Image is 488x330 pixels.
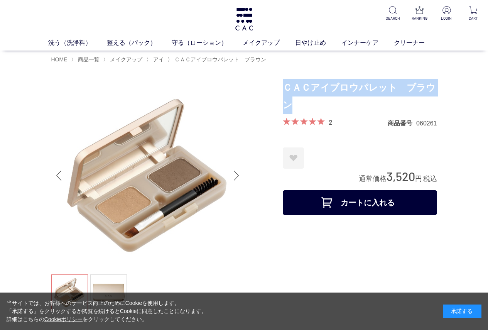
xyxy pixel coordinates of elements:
a: 洗う（洗浄料） [48,38,107,47]
div: Next slide [229,160,244,191]
a: ＣＡＣアイブロウパレット ブラウン [173,56,266,63]
a: LOGIN [438,6,455,21]
button: カートに入れる [283,190,437,215]
a: RANKING [411,6,428,21]
dt: 商品番号 [388,119,416,127]
a: アイ [152,56,164,63]
p: SEARCH [384,15,402,21]
li: 〉 [103,56,144,63]
li: 〉 [71,56,101,63]
a: 整える（パック） [107,38,172,47]
span: 税込 [423,175,437,183]
a: メイクアップ [243,38,295,47]
span: 通常価格 [359,175,387,183]
span: 円 [415,175,422,183]
a: Cookieポリシー [44,316,83,322]
a: クリーナー [394,38,440,47]
a: 日やけ止め [295,38,341,47]
a: 守る（ローション） [172,38,243,47]
h1: ＣＡＣアイブロウパレット ブラウン [283,79,437,114]
div: Previous slide [51,160,67,191]
span: 商品一覧 [78,56,100,63]
span: メイクアップ [110,56,142,63]
span: アイ [153,56,164,63]
a: 商品一覧 [76,56,100,63]
a: CART [464,6,482,21]
p: LOGIN [438,15,455,21]
span: 3,520 [387,169,415,183]
div: 当サイトでは、お客様へのサービス向上のためにCookieを使用します。 「承諾する」をクリックするか閲覧を続けるとCookieに同意したことになります。 詳細はこちらの をクリックしてください。 [7,299,207,323]
li: 〉 [167,56,268,63]
div: 承諾する [443,305,481,318]
img: ＣＡＣアイブロウパレット ブラウン ブラウン [51,79,244,272]
span: ＣＡＣアイブロウパレット ブラウン [174,56,266,63]
a: SEARCH [384,6,402,21]
a: メイクアップ [108,56,142,63]
a: お気に入りに登録する [283,147,304,169]
a: 2 [329,118,333,126]
dd: 060261 [416,119,437,127]
p: RANKING [411,15,428,21]
a: HOME [51,56,68,63]
img: logo [234,8,254,30]
p: CART [464,15,482,21]
li: 〉 [146,56,166,63]
a: インナーケア [341,38,394,47]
